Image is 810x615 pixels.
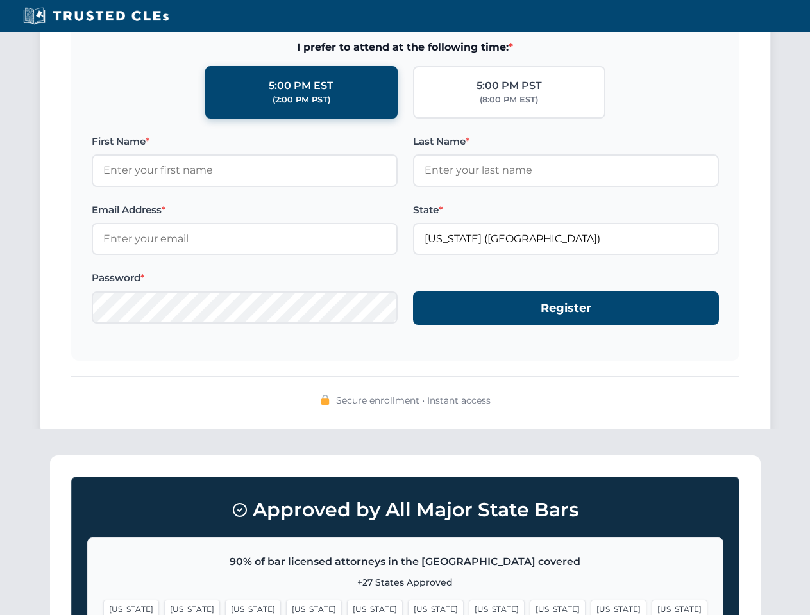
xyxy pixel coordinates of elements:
[92,202,398,218] label: Email Address
[92,134,398,149] label: First Name
[103,553,707,570] p: 90% of bar licensed attorneys in the [GEOGRAPHIC_DATA] covered
[87,493,723,527] h3: Approved by All Major State Bars
[92,223,398,255] input: Enter your email
[103,575,707,589] p: +27 States Approved
[92,154,398,186] input: Enter your first name
[480,94,538,106] div: (8:00 PM EST)
[413,134,719,149] label: Last Name
[269,78,333,94] div: 5:00 PM EST
[413,223,719,255] input: Arizona (AZ)
[273,94,330,106] div: (2:00 PM PST)
[19,6,173,26] img: Trusted CLEs
[413,291,719,325] button: Register
[336,393,491,407] span: Secure enrollment • Instant access
[477,78,542,94] div: 5:00 PM PST
[92,39,719,56] span: I prefer to attend at the following time:
[413,154,719,186] input: Enter your last name
[92,270,398,286] label: Password
[413,202,719,218] label: State
[320,395,330,405] img: 🔒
